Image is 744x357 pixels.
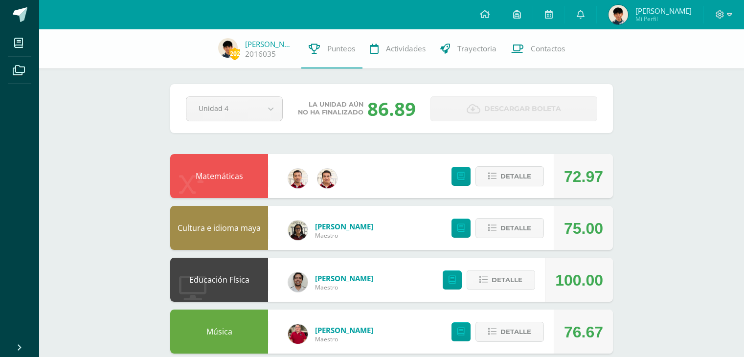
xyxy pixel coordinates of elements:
a: Punteos [301,29,362,68]
div: 72.97 [564,155,603,199]
span: Punteos [327,44,355,54]
a: [PERSON_NAME] [245,39,294,49]
span: Contactos [531,44,565,54]
img: 76b79572e868f347d82537b4f7bc2cf5.png [317,169,337,188]
a: Contactos [504,29,572,68]
img: f76073ca312b03dd87f23b6b364bf11e.png [609,5,628,24]
span: Actividades [386,44,426,54]
span: Maestro [315,335,373,343]
span: Detalle [492,271,522,289]
img: 7947534db6ccf4a506b85fa3326511af.png [288,324,308,344]
div: Educación Física [170,258,268,302]
div: Matemáticas [170,154,268,198]
a: Unidad 4 [186,97,282,121]
span: La unidad aún no ha finalizado [298,101,363,116]
a: [PERSON_NAME] [315,273,373,283]
img: 4e0900a1d9a69e7bb80937d985fefa87.png [288,272,308,292]
img: c64be9d0b6a0f58b034d7201874f2d94.png [288,221,308,240]
a: [PERSON_NAME] [315,325,373,335]
span: Descargar boleta [484,97,561,121]
img: 8967023db232ea363fa53c906190b046.png [288,169,308,188]
a: [PERSON_NAME] [315,222,373,231]
span: Trayectoria [457,44,496,54]
button: Detalle [475,322,544,342]
button: Detalle [467,270,535,290]
span: 202 [229,47,240,60]
button: Detalle [475,218,544,238]
img: f76073ca312b03dd87f23b6b364bf11e.png [218,38,238,58]
span: Detalle [500,323,531,341]
div: 100.00 [555,258,603,302]
a: Trayectoria [433,29,504,68]
div: 75.00 [564,206,603,250]
span: Unidad 4 [199,97,247,120]
div: 86.89 [367,96,416,121]
span: Mi Perfil [635,15,692,23]
div: Música [170,310,268,354]
div: 76.67 [564,310,603,354]
span: Maestro [315,231,373,240]
a: 2016035 [245,49,276,59]
span: [PERSON_NAME] [635,6,692,16]
div: Cultura e idioma maya [170,206,268,250]
span: Maestro [315,283,373,291]
button: Detalle [475,166,544,186]
span: Detalle [500,219,531,237]
span: Detalle [500,167,531,185]
a: Actividades [362,29,433,68]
